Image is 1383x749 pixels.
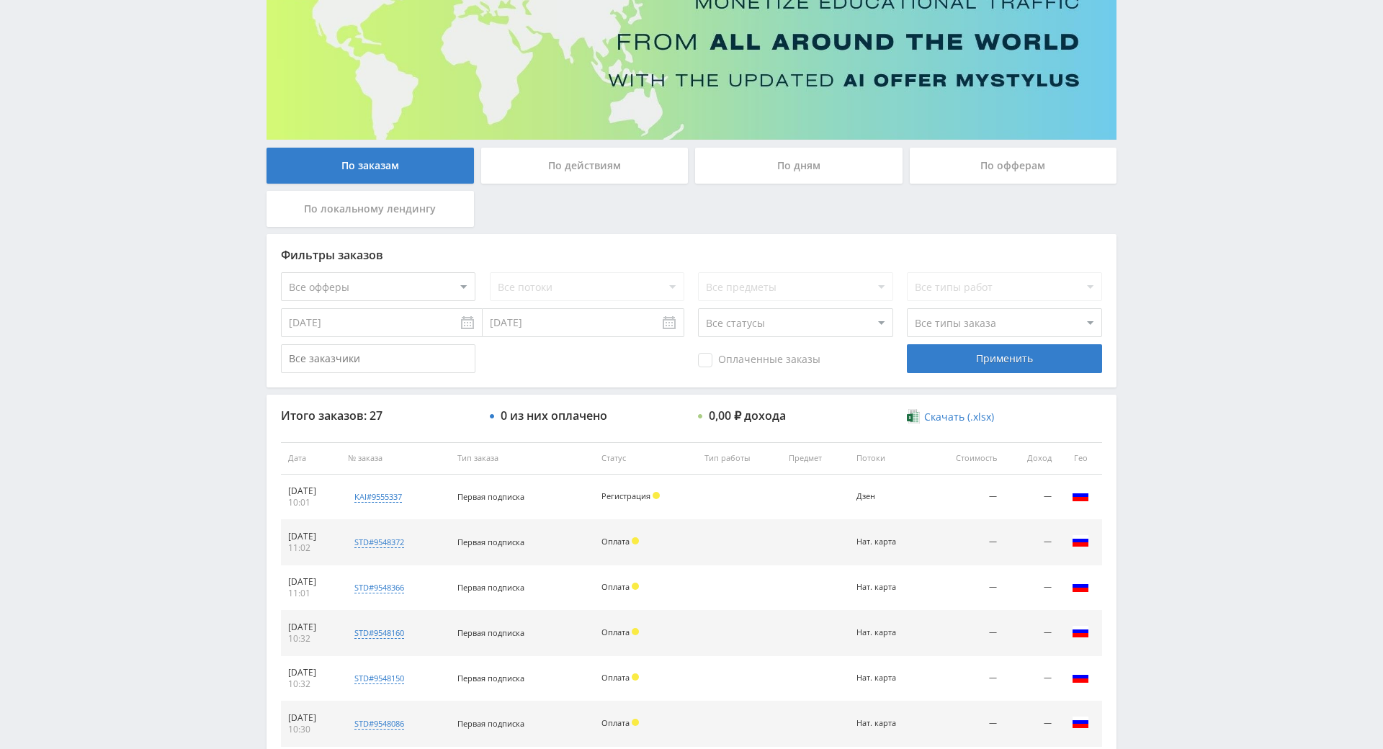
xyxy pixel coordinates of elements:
span: Холд [632,719,639,726]
th: Предмет [782,442,849,475]
span: Оплата [601,627,630,637]
div: [DATE] [288,576,334,588]
td: — [926,701,1004,747]
div: std#9548372 [354,537,404,548]
div: kai#9555337 [354,491,402,503]
span: Первая подписка [457,627,524,638]
td: — [926,656,1004,701]
span: Холд [632,537,639,544]
div: 10:01 [288,497,334,508]
div: 10:32 [288,633,334,645]
th: Гео [1059,442,1102,475]
div: std#9548086 [354,718,404,730]
img: rus.png [1072,668,1089,686]
span: Оплата [601,536,630,547]
td: — [1004,701,1059,747]
td: — [926,475,1004,520]
div: По заказам [267,148,474,184]
td: — [926,611,1004,656]
span: Первая подписка [457,582,524,593]
a: Скачать (.xlsx) [907,410,993,424]
div: По офферам [910,148,1117,184]
div: По дням [695,148,903,184]
td: — [1004,475,1059,520]
img: rus.png [1072,714,1089,731]
th: Дата [281,442,341,475]
div: 11:01 [288,588,334,599]
div: [DATE] [288,531,334,542]
span: Холд [632,583,639,590]
span: Первая подписка [457,491,524,502]
td: — [926,520,1004,565]
img: rus.png [1072,623,1089,640]
div: Нат. карта [856,583,918,592]
th: Стоимость [926,442,1004,475]
img: rus.png [1072,487,1089,504]
img: xlsx [907,409,919,423]
div: 11:02 [288,542,334,554]
div: Фильтры заказов [281,248,1102,261]
td: — [1004,520,1059,565]
input: Все заказчики [281,344,475,373]
div: [DATE] [288,485,334,497]
span: Регистрация [601,490,650,501]
th: Статус [594,442,697,475]
span: Первая подписка [457,718,524,729]
td: — [1004,565,1059,611]
div: 10:30 [288,724,334,735]
div: 10:32 [288,678,334,690]
span: Холд [632,628,639,635]
div: Нат. карта [856,537,918,547]
div: 0 из них оплачено [501,409,607,422]
div: std#9548150 [354,673,404,684]
th: № заказа [341,442,449,475]
div: std#9548160 [354,627,404,639]
div: [DATE] [288,712,334,724]
img: rus.png [1072,578,1089,595]
div: std#9548366 [354,582,404,593]
div: Итого заказов: 27 [281,409,475,422]
span: Холд [632,673,639,681]
div: Нат. карта [856,628,918,637]
td: — [1004,656,1059,701]
div: Применить [907,344,1101,373]
td: — [926,565,1004,611]
th: Доход [1004,442,1059,475]
div: 0,00 ₽ дохода [709,409,786,422]
span: Оплата [601,717,630,728]
div: Нат. карта [856,719,918,728]
span: Оплата [601,581,630,592]
div: По локальному лендингу [267,191,474,227]
span: Скачать (.xlsx) [924,411,994,423]
div: По действиям [481,148,689,184]
img: rus.png [1072,532,1089,550]
th: Тип заказа [450,442,594,475]
span: Оплаченные заказы [698,353,820,367]
div: Нат. карта [856,673,918,683]
div: [DATE] [288,622,334,633]
span: Холд [653,492,660,499]
div: Дзен [856,492,918,501]
th: Потоки [849,442,926,475]
span: Первая подписка [457,673,524,683]
span: Первая подписка [457,537,524,547]
span: Оплата [601,672,630,683]
div: [DATE] [288,667,334,678]
th: Тип работы [697,442,782,475]
td: — [1004,611,1059,656]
